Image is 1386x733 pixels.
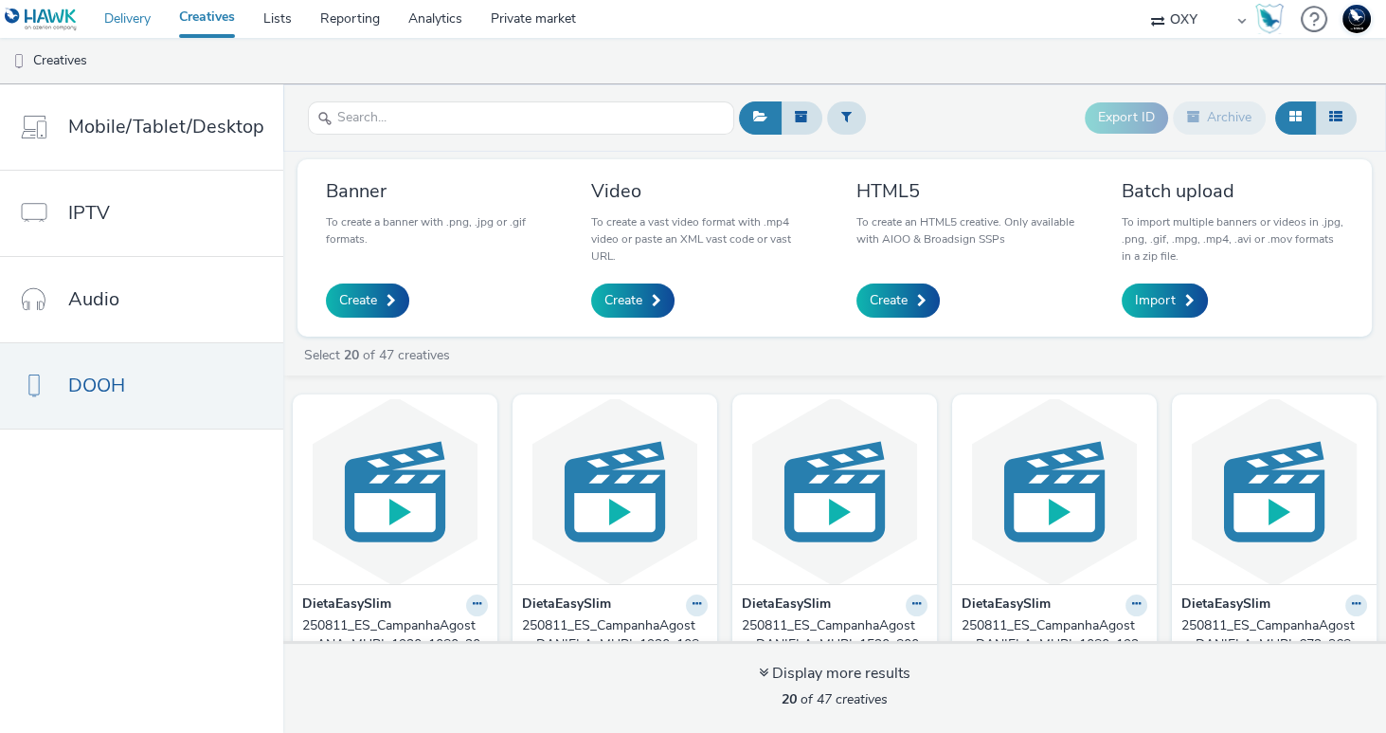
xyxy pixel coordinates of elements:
a: Create [591,284,675,318]
a: Import [1122,284,1208,318]
span: IPTV [68,199,110,227]
p: To import multiple banners or videos in .jpg, .png, .gif, .mpg, .mp4, .avi or .mov formats in a z... [1122,213,1343,265]
button: Table [1315,101,1357,134]
span: Create [870,291,908,310]
div: 250811_ES_CampanhaAgosto_ANA_MUPI_1920x1080_20s_VV 2.mp4 [302,616,480,674]
h3: Banner [326,178,548,204]
strong: DietaEasySlim [962,595,1051,616]
a: 250811_ES_CampanhaAgosto_ANA_MUPI_1920x1080_20s_VV 2.mp4 [302,616,488,674]
button: Export ID [1085,102,1168,133]
span: DOOH [68,372,125,399]
div: Display more results [759,663,910,685]
p: To create a banner with .png, .jpg or .gif formats. [326,213,548,247]
span: Import [1135,291,1176,310]
span: Create [339,291,377,310]
strong: DietaEasySlim [522,595,611,616]
img: 250811_ES_CampanhaAgosto_DANIELA_MUPI_672x368 _10s_VV.mp4 visual [1177,399,1372,584]
p: To create a vast video format with .mp4 video or paste an XML vast code or vast URL. [591,213,813,265]
h3: HTML5 [856,178,1078,204]
strong: DietaEasySlim [1181,595,1270,616]
input: Search... [308,101,734,135]
h3: Video [591,178,813,204]
div: 250811_ES_CampanhaAgosto_DANIELA_MUPI_1080x1920_10s_VV 2.mp4 [962,616,1140,674]
a: Select of 47 creatives [302,346,458,364]
a: 250811_ES_CampanhaAgosto_DANIELA_MUPI_1520x800_10s_VV.mp4 [742,616,927,674]
button: Grid [1275,101,1316,134]
img: 250811_ES_CampanhaAgosto_DANIELA_MUPI_1080x1920_10s_VV 2.mp4 visual [957,399,1152,584]
a: Create [326,284,409,318]
img: 250811_ES_CampanhaAgosto_DANIELA_MUPI_1520x800_10s_VV.mp4 visual [737,399,932,584]
img: Support Hawk [1342,5,1371,33]
a: Hawk Academy [1255,4,1291,34]
a: 250811_ES_CampanhaAgosto_DANIELA_MUPI_1920x1080_20s_VV 3.mp4 [522,616,708,674]
div: 250811_ES_CampanhaAgosto_DANIELA_MUPI_1520x800_10s_VV.mp4 [742,616,920,674]
a: Create [856,284,940,318]
a: 250811_ES_CampanhaAgosto_DANIELA_MUPI_672x368 _10s_VV.mp4 [1181,616,1367,674]
h3: Batch upload [1122,178,1343,204]
div: 250811_ES_CampanhaAgosto_DANIELA_MUPI_1920x1080_20s_VV 3.mp4 [522,616,700,674]
p: To create an HTML5 creative. Only available with AIOO & Broadsign SSPs [856,213,1078,247]
a: 250811_ES_CampanhaAgosto_DANIELA_MUPI_1080x1920_10s_VV 2.mp4 [962,616,1147,674]
button: Archive [1173,101,1266,134]
img: 250811_ES_CampanhaAgosto_ANA_MUPI_1920x1080_20s_VV 2.mp4 visual [297,399,493,584]
strong: 20 [344,346,359,364]
span: Create [604,291,642,310]
img: dooh [9,52,28,71]
span: of 47 creatives [782,690,888,708]
img: Hawk Academy [1255,4,1284,34]
strong: DietaEasySlim [742,595,831,616]
strong: DietaEasySlim [302,595,391,616]
img: undefined Logo [5,8,78,31]
div: 250811_ES_CampanhaAgosto_DANIELA_MUPI_672x368 _10s_VV.mp4 [1181,616,1359,674]
img: 250811_ES_CampanhaAgosto_DANIELA_MUPI_1920x1080_20s_VV 3.mp4 visual [517,399,712,584]
span: Mobile/Tablet/Desktop [68,113,264,140]
strong: 20 [782,690,797,708]
span: Audio [68,285,119,313]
